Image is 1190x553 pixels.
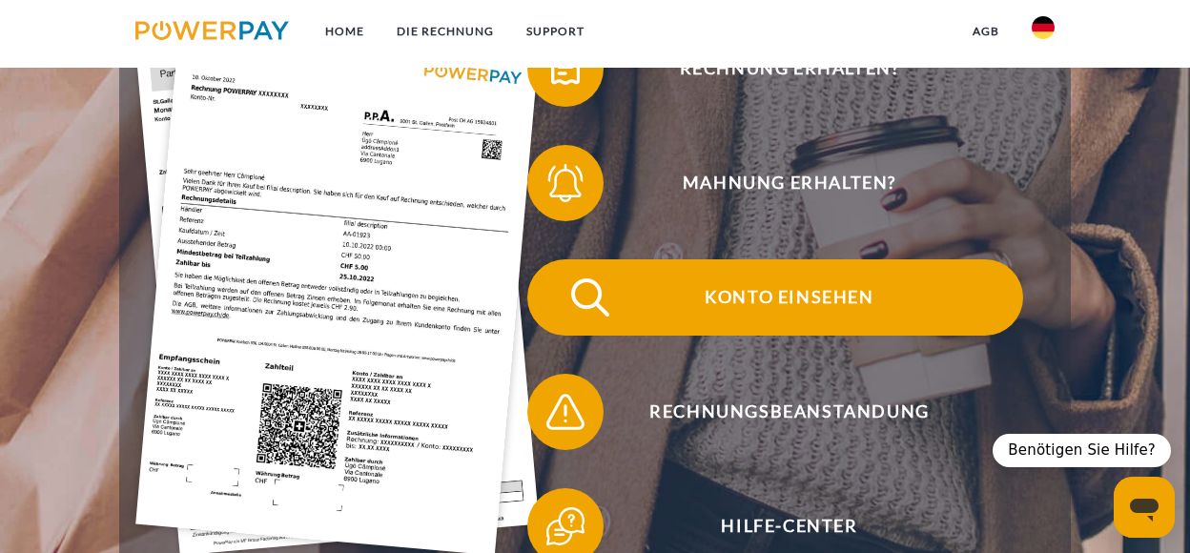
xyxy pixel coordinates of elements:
[566,274,614,321] img: qb_search.svg
[380,14,510,49] a: DIE RECHNUNG
[556,145,1023,221] span: Mahnung erhalten?
[135,21,289,40] img: logo-powerpay.svg
[993,434,1171,467] div: Benötigen Sie Hilfe?
[309,14,380,49] a: Home
[527,259,1023,336] button: Konto einsehen
[542,159,589,207] img: qb_bell.svg
[556,31,1023,107] span: Rechnung erhalten?
[1032,16,1055,39] img: de
[1114,477,1175,538] iframe: Schaltfläche zum Öffnen des Messaging-Fensters; Konversation läuft
[510,14,601,49] a: SUPPORT
[542,45,589,92] img: qb_bill.svg
[527,145,1023,221] button: Mahnung erhalten?
[542,388,589,436] img: qb_warning.svg
[956,14,1016,49] a: agb
[527,31,1023,107] button: Rechnung erhalten?
[527,374,1023,450] button: Rechnungsbeanstandung
[542,502,589,550] img: qb_help.svg
[556,259,1023,336] span: Konto einsehen
[556,374,1023,450] span: Rechnungsbeanstandung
